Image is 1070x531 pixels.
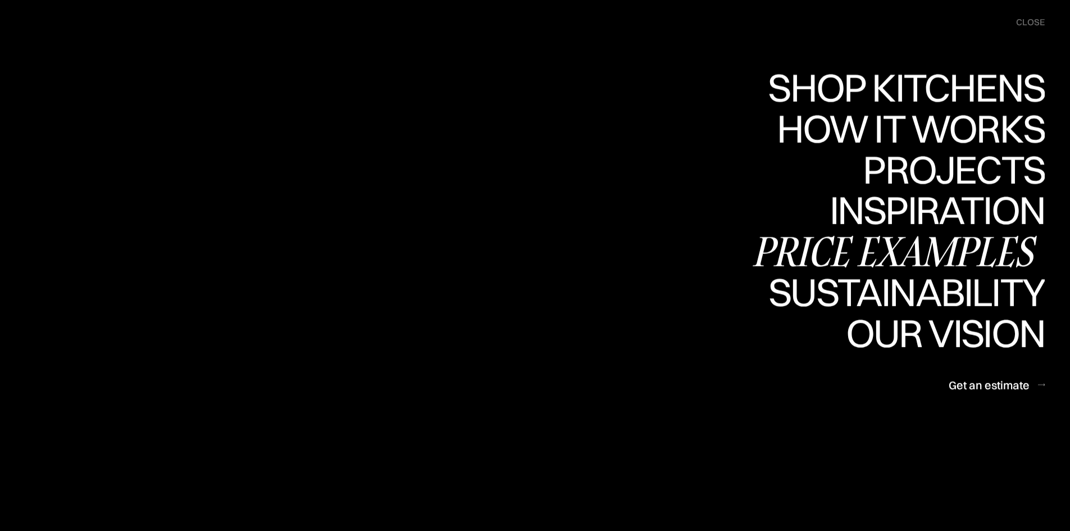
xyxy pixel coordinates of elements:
[836,353,1045,392] div: Our vision
[1016,16,1045,29] div: close
[750,232,1045,271] div: Price examples
[863,149,1045,189] div: Projects
[814,190,1045,230] div: Inspiration
[814,230,1045,269] div: Inspiration
[774,148,1045,188] div: How it works
[836,314,1045,355] a: Our visionOur vision
[836,314,1045,353] div: Our vision
[762,107,1045,147] div: Shop Kitchens
[759,273,1045,314] a: SustainabilitySustainability
[863,189,1045,228] div: Projects
[814,190,1045,232] a: InspirationInspiration
[863,149,1045,190] a: ProjectsProjects
[759,273,1045,312] div: Sustainability
[1005,11,1045,34] div: menu
[762,68,1045,107] div: Shop Kitchens
[750,232,1045,273] a: Price examples
[774,109,1045,150] a: How it worksHow it works
[774,109,1045,148] div: How it works
[949,377,1030,392] div: Get an estimate
[759,312,1045,351] div: Sustainability
[762,68,1045,109] a: Shop KitchensShop Kitchens
[949,371,1045,398] a: Get an estimate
